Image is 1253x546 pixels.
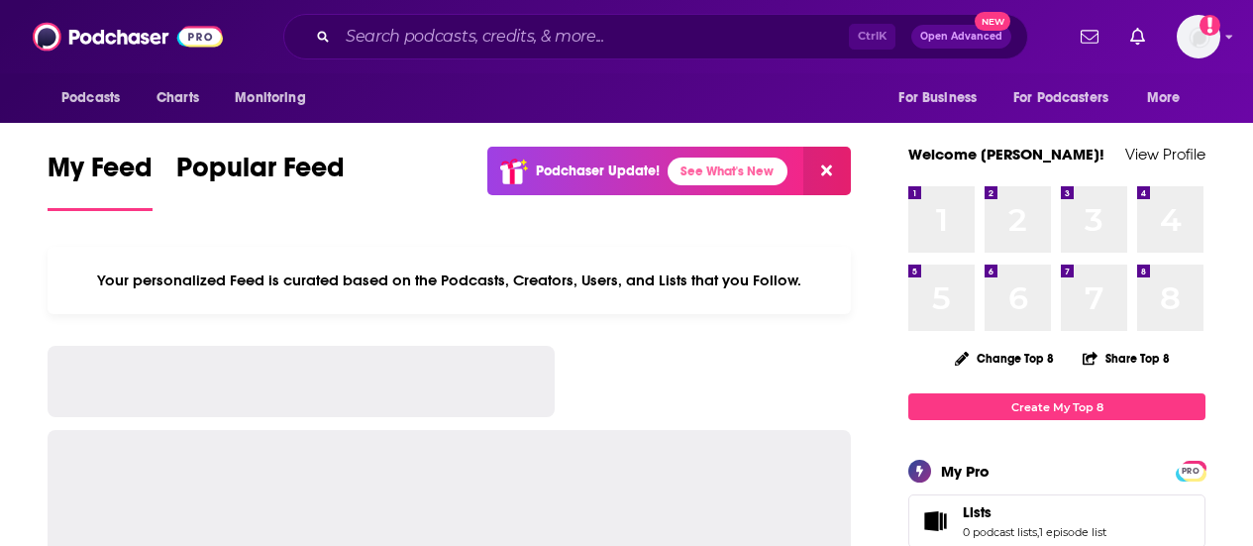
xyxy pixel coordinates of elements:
span: , [1037,525,1039,539]
span: New [975,12,1010,31]
input: Search podcasts, credits, & more... [338,21,849,53]
div: Search podcasts, credits, & more... [283,14,1028,59]
a: Charts [144,79,211,117]
span: Charts [157,84,199,112]
button: Change Top 8 [943,346,1066,371]
a: Lists [963,503,1106,521]
span: More [1147,84,1181,112]
div: Your personalized Feed is curated based on the Podcasts, Creators, Users, and Lists that you Follow. [48,247,851,314]
img: Podchaser - Follow, Share and Rate Podcasts [33,18,223,55]
span: PRO [1179,464,1202,479]
div: My Pro [941,462,990,481]
span: Popular Feed [176,151,345,196]
span: Podcasts [61,84,120,112]
button: open menu [1133,79,1205,117]
span: Logged in as Ashley_Beenen [1177,15,1220,58]
a: Create My Top 8 [908,393,1205,420]
p: Podchaser Update! [536,163,660,179]
a: Show notifications dropdown [1073,20,1106,54]
svg: Add a profile image [1200,15,1220,36]
a: Popular Feed [176,151,345,211]
button: Share Top 8 [1082,339,1171,378]
a: See What's New [668,158,787,185]
span: For Business [898,84,977,112]
span: Monitoring [235,84,305,112]
span: Lists [963,503,992,521]
span: For Podcasters [1013,84,1108,112]
a: 0 podcast lists [963,525,1037,539]
button: open menu [221,79,331,117]
span: Open Advanced [920,32,1002,42]
button: open menu [1000,79,1137,117]
a: Welcome [PERSON_NAME]! [908,145,1104,164]
a: Lists [915,507,955,535]
a: My Feed [48,151,153,211]
a: 1 episode list [1039,525,1106,539]
a: PRO [1179,463,1202,478]
button: open menu [48,79,146,117]
a: View Profile [1125,145,1205,164]
button: Show profile menu [1177,15,1220,58]
span: Ctrl K [849,24,895,50]
img: User Profile [1177,15,1220,58]
button: Open AdvancedNew [911,25,1011,49]
a: Show notifications dropdown [1122,20,1153,54]
span: My Feed [48,151,153,196]
button: open menu [885,79,1001,117]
